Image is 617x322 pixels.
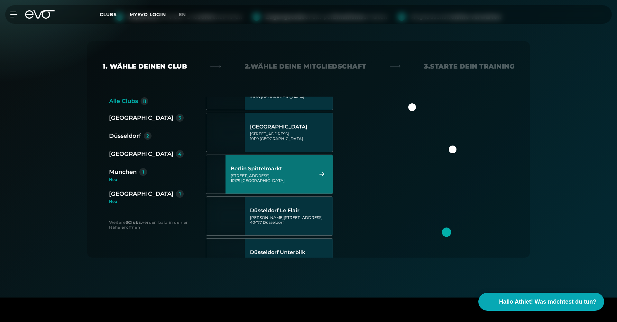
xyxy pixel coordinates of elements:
[103,62,187,71] div: 1. Wähle deinen Club
[109,200,184,204] div: Neu
[250,257,331,267] div: [STREET_ADDRESS] 40219 Düsseldorf
[109,178,189,182] div: Neu
[109,149,173,158] div: [GEOGRAPHIC_DATA]
[179,12,186,17] span: en
[499,298,596,306] span: Hallo Athlet! Was möchtest du tun?
[109,113,173,122] div: [GEOGRAPHIC_DATA]
[100,12,117,17] span: Clubs
[179,116,181,120] div: 3
[250,215,331,225] div: [PERSON_NAME][STREET_ADDRESS] 40477 Düsseldorf
[231,173,311,183] div: [STREET_ADDRESS] 10179 [GEOGRAPHIC_DATA]
[245,62,366,71] div: 2. Wähle deine Mitgliedschaft
[109,131,141,140] div: Düsseldorf
[143,99,146,103] div: 11
[109,189,173,198] div: [GEOGRAPHIC_DATA]
[250,249,331,256] div: Düsseldorf Unterbilk
[231,166,311,172] div: Berlin Spittelmarkt
[179,192,181,196] div: 1
[109,97,138,106] div: Alle Clubs
[250,207,331,214] div: Düsseldorf Le Flair
[178,152,181,156] div: 4
[109,220,193,230] div: Weitere werden bald in deiner Nähe eröffnen
[130,12,166,17] a: MYEVO LOGIN
[250,131,331,141] div: [STREET_ADDRESS] 10119 [GEOGRAPHIC_DATA]
[478,293,604,311] button: Hallo Athlet! Was möchtest du tun?
[143,170,144,174] div: 1
[424,62,514,71] div: 3. Starte dein Training
[126,220,128,225] strong: 3
[128,220,141,225] strong: Clubs
[179,11,194,18] a: en
[109,167,137,176] div: München
[146,134,149,138] div: 2
[250,124,331,130] div: [GEOGRAPHIC_DATA]
[100,11,130,17] a: Clubs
